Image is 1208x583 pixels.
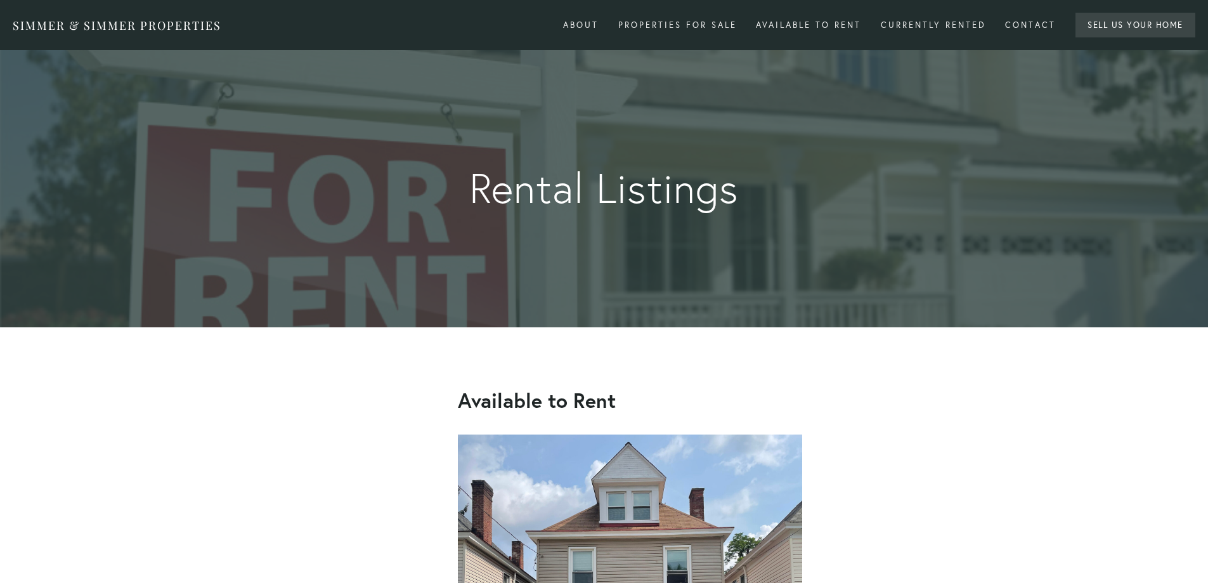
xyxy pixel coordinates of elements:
div: Properties for Sale [610,15,745,36]
a: Sell Us Your Home [1075,13,1196,37]
a: About [555,15,607,36]
a: Simmer & Simmer Properties [13,18,221,33]
div: Currently rented [873,15,994,36]
a: Contact [997,15,1064,36]
strong: Rental Listings [321,166,887,212]
div: Available to rent [748,15,869,36]
strong: Available to Rent [458,387,616,414]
